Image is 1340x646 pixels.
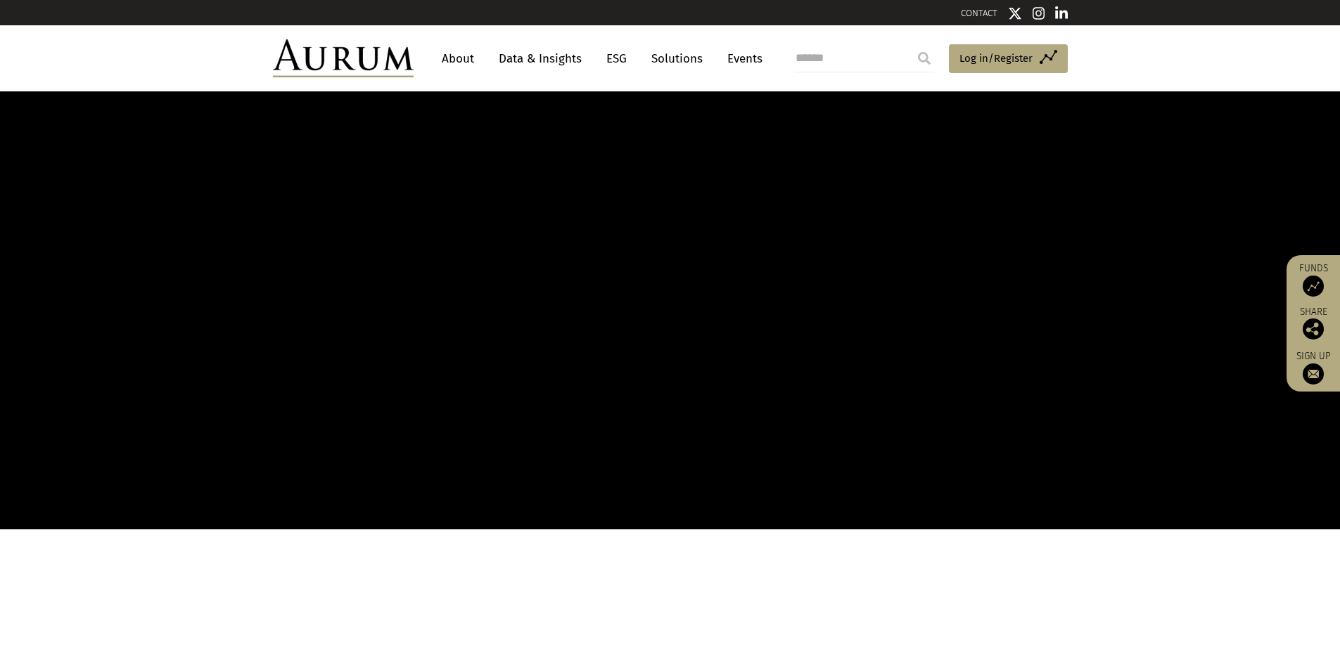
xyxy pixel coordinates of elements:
[1294,307,1333,340] div: Share
[1033,6,1045,20] img: Instagram icon
[720,46,762,72] a: Events
[949,44,1068,74] a: Log in/Register
[961,8,997,18] a: CONTACT
[1294,262,1333,297] a: Funds
[1303,363,1324,385] img: Sign up to our newsletter
[1303,318,1324,340] img: Share this post
[910,44,938,72] input: Submit
[1008,6,1022,20] img: Twitter icon
[492,46,589,72] a: Data & Insights
[599,46,634,72] a: ESG
[644,46,710,72] a: Solutions
[273,39,414,77] img: Aurum
[1055,6,1068,20] img: Linkedin icon
[435,46,481,72] a: About
[1303,276,1324,297] img: Access Funds
[959,50,1033,67] span: Log in/Register
[1294,350,1333,385] a: Sign up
